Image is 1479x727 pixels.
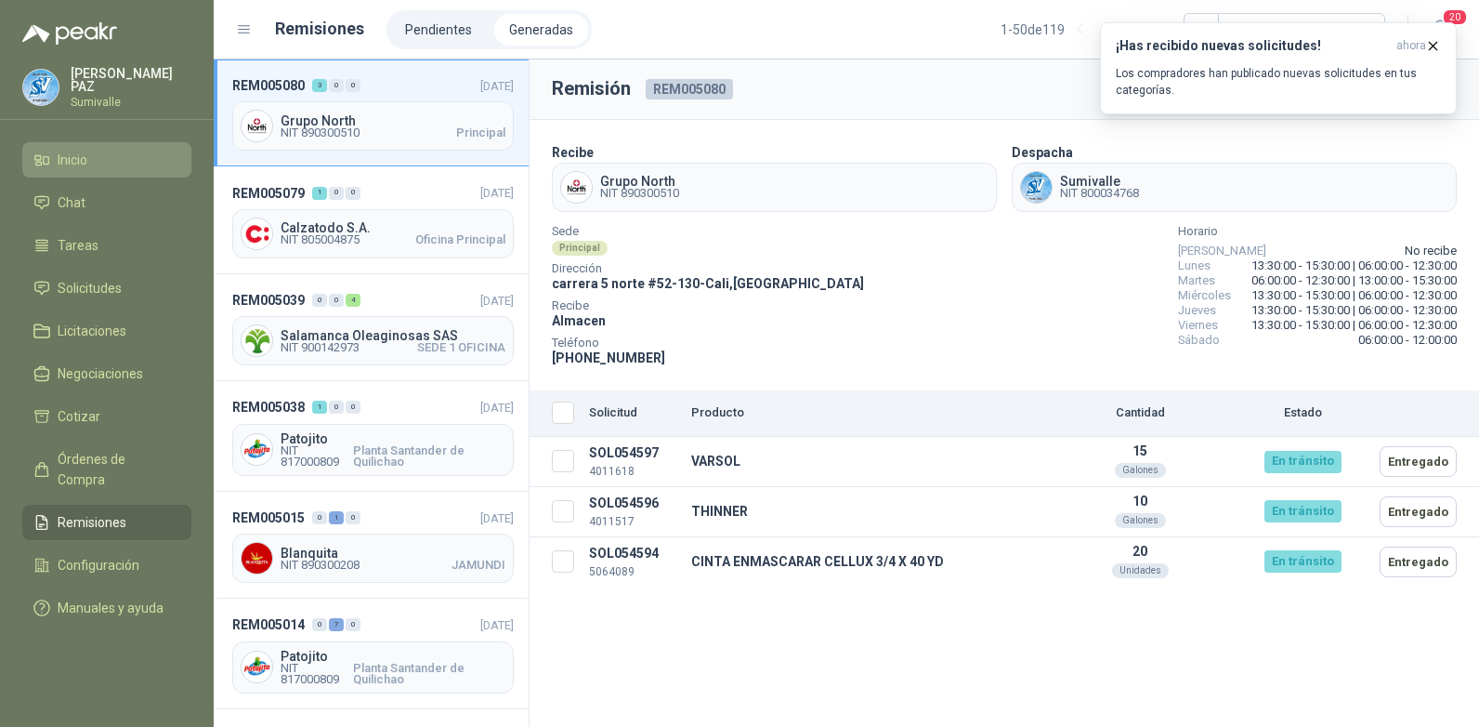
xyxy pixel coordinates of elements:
[1423,13,1457,46] button: 20
[684,486,1047,536] td: THINNER
[1060,175,1139,188] span: Sumivalle
[1021,172,1052,203] img: Company Logo
[480,79,514,93] span: [DATE]
[281,547,505,560] span: Blanquita
[22,185,191,220] a: Chat
[1233,486,1372,536] td: En tránsito
[390,14,487,46] a: Pendientes
[242,652,272,682] img: Company Logo
[456,127,505,139] span: Principal
[329,401,344,414] div: 0
[58,449,174,490] span: Órdenes de Compra
[1380,496,1457,527] button: Entregado
[582,437,684,487] td: SOL054597
[71,67,191,93] p: [PERSON_NAME] PAZ
[1100,22,1457,114] button: ¡Has recibido nuevas solicitudes!ahora Los compradores han publicado nuevas solicitudes en tus ca...
[242,218,272,249] img: Company Logo
[312,79,327,92] div: 3
[1380,446,1457,477] button: Entregado
[530,390,582,437] th: Seleccionar/deseleccionar
[22,356,191,391] a: Negociaciones
[1233,390,1372,437] th: Estado
[1405,244,1457,258] span: No recibe
[1054,494,1225,509] p: 10
[242,325,272,356] img: Company Logo
[214,59,529,166] a: REM005080300[DATE] Company LogoGrupo NorthNIT 890300510Principal
[346,79,360,92] div: 0
[58,150,87,170] span: Inicio
[1047,390,1233,437] th: Cantidad
[480,618,514,632] span: [DATE]
[1178,273,1215,288] span: Martes
[312,187,327,200] div: 1
[346,401,360,414] div: 0
[1380,547,1457,577] button: Entregado
[58,363,143,384] span: Negociaciones
[1264,550,1342,573] div: En tránsito
[1178,318,1218,333] span: Viernes
[1116,38,1389,54] h3: ¡Has recibido nuevas solicitudes!
[452,560,505,571] span: JAMUNDI
[281,432,505,445] span: Patojito
[552,313,606,328] span: Almacen
[346,511,360,524] div: 0
[417,342,505,353] span: SEDE 1 OFICINA
[281,329,505,342] span: Salamanca Oleaginosas SAS
[1251,258,1457,273] span: 13:30:00 - 15:30:00 | 06:00:00 - 12:30:00
[1178,227,1457,236] span: Horario
[561,172,592,203] img: Company Logo
[1178,244,1266,258] span: [PERSON_NAME]
[494,14,588,46] a: Generadas
[552,74,631,103] h3: Remisión
[242,111,272,141] img: Company Logo
[232,615,305,635] span: REM005014
[58,598,164,618] span: Manuales y ayuda
[684,437,1047,487] td: VARSOL
[1251,318,1457,333] span: 13:30:00 - 15:30:00 | 06:00:00 - 12:30:00
[242,543,272,574] img: Company Logo
[552,145,594,160] b: Recibe
[22,22,117,45] img: Logo peakr
[552,241,608,256] div: Principal
[1054,443,1225,458] p: 15
[232,290,305,311] span: REM005039
[71,97,191,108] p: Sumivalle
[281,221,505,234] span: Calzatodo S.A.
[22,505,191,540] a: Remisiones
[552,301,864,311] span: Recibe
[600,188,679,199] span: NIT 890300510
[552,338,864,348] span: Teléfono
[329,618,344,631] div: 7
[1112,563,1169,578] div: Unidades
[329,511,344,524] div: 1
[1178,258,1211,273] span: Lunes
[1251,288,1457,303] span: 13:30:00 - 15:30:00 | 06:00:00 - 12:30:00
[329,79,344,92] div: 0
[281,114,505,127] span: Grupo North
[22,142,191,178] a: Inicio
[582,536,684,586] td: SOL054594
[22,271,191,306] a: Solicitudes
[281,560,360,571] span: NIT 890300208
[275,16,364,42] h1: Remisiones
[281,445,353,468] span: NIT 817000809
[23,70,59,105] img: Company Logo
[1060,188,1139,199] span: NIT 800034768
[346,294,360,307] div: 4
[552,264,864,273] span: Dirección
[329,294,344,307] div: 0
[1116,65,1441,99] p: Los compradores han publicado nuevas solicitudes en tus categorías.
[1115,463,1166,478] div: Galones
[281,127,360,139] span: NIT 890300510
[214,381,529,491] a: REM005038100[DATE] Company LogoPatojitoNIT 817000809Planta Santander de Quilichao
[480,294,514,308] span: [DATE]
[1054,544,1225,559] p: 20
[552,276,864,291] span: carrera 5 norte #52-130 - Cali , [GEOGRAPHIC_DATA]
[232,397,305,417] span: REM005038
[232,183,305,204] span: REM005079
[281,650,505,663] span: Patojito
[58,235,98,256] span: Tareas
[1396,38,1426,54] span: ahora
[1442,8,1468,26] span: 20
